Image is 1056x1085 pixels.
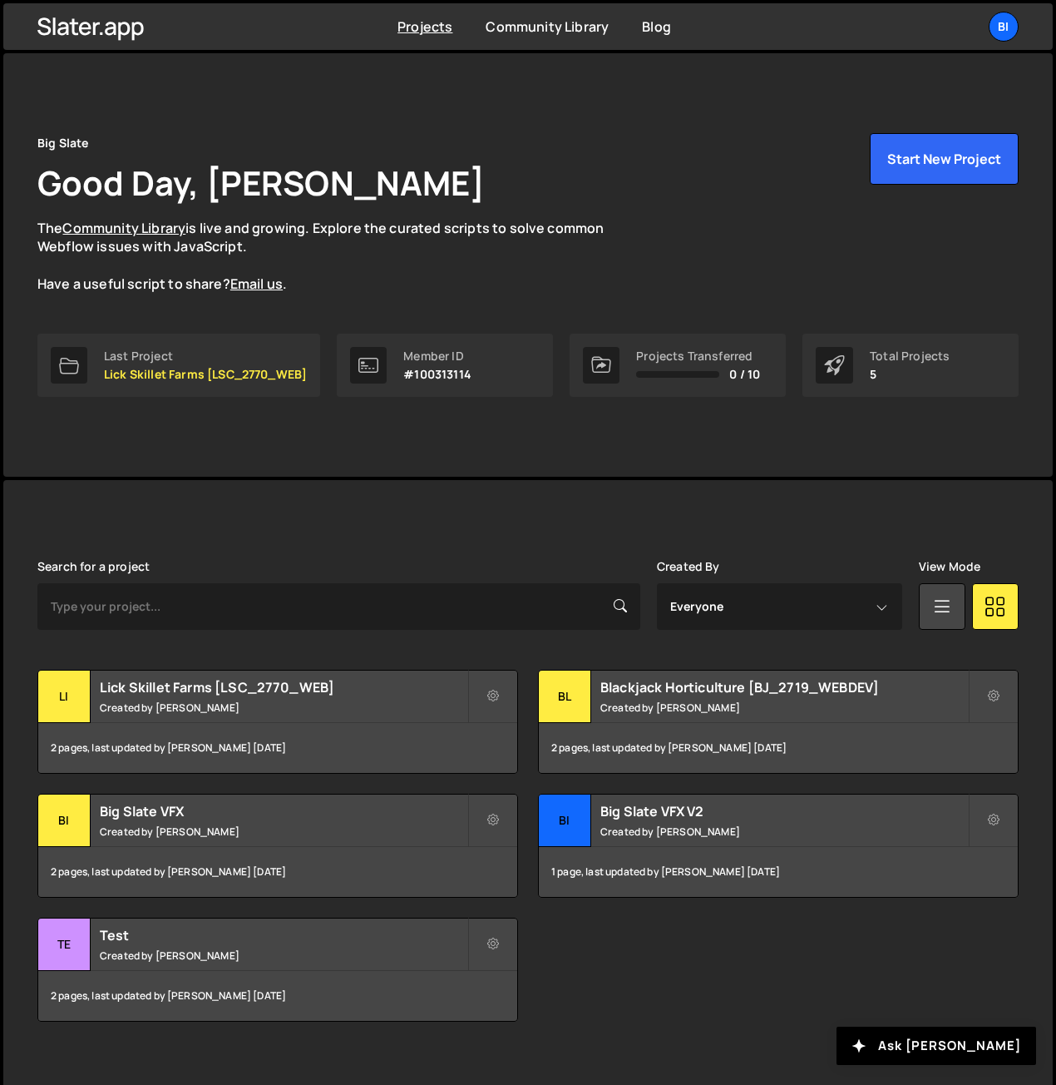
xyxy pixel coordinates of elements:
[37,918,518,1022] a: Te Test Created by [PERSON_NAME] 2 pages, last updated by [PERSON_NAME] [DATE]
[37,560,150,573] label: Search for a project
[657,560,720,573] label: Created By
[538,670,1019,774] a: Bl Blackjack Horticulture [BJ_2719_WEBDEV] Created by [PERSON_NAME] 2 pages, last updated by [PER...
[636,349,760,363] div: Projects Transferred
[38,671,91,723] div: Li
[538,794,1019,898] a: Bi Big Slate VFX V2 Created by [PERSON_NAME] 1 page, last updated by [PERSON_NAME] [DATE]
[600,802,968,820] h2: Big Slate VFX V2
[100,678,467,696] h2: Lick Skillet Farms [LSC_2770_WEB]
[38,847,517,897] div: 2 pages, last updated by [PERSON_NAME] [DATE]
[104,368,307,381] p: Lick Skillet Farms [LSC_2770_WEB]
[486,17,609,36] a: Community Library
[100,802,467,820] h2: Big Slate VFX
[539,795,591,847] div: Bi
[38,919,91,971] div: Te
[38,723,517,773] div: 2 pages, last updated by [PERSON_NAME] [DATE]
[100,949,467,963] small: Created by [PERSON_NAME]
[870,349,950,363] div: Total Projects
[37,794,518,898] a: Bi Big Slate VFX Created by [PERSON_NAME] 2 pages, last updated by [PERSON_NAME] [DATE]
[600,678,968,696] h2: Blackjack Horticulture [BJ_2719_WEBDEV]
[600,825,968,839] small: Created by [PERSON_NAME]
[836,1027,1036,1065] button: Ask [PERSON_NAME]
[870,133,1019,185] button: Start New Project
[989,12,1019,42] a: Bi
[37,334,320,397] a: Last Project Lick Skillet Farms [LSC_2770_WEB]
[37,219,636,294] p: The is live and growing. Explore the curated scripts to solve common Webflow issues with JavaScri...
[230,275,283,293] a: Email us
[37,670,518,774] a: Li Lick Skillet Farms [LSC_2770_WEB] Created by [PERSON_NAME] 2 pages, last updated by [PERSON_NA...
[100,825,467,839] small: Created by [PERSON_NAME]
[642,17,671,36] a: Blog
[403,349,471,363] div: Member ID
[37,133,88,153] div: Big Slate
[100,926,467,944] h2: Test
[870,368,950,381] p: 5
[37,583,640,630] input: Type your project...
[919,560,980,573] label: View Mode
[62,219,185,237] a: Community Library
[100,701,467,715] small: Created by [PERSON_NAME]
[600,701,968,715] small: Created by [PERSON_NAME]
[104,349,307,363] div: Last Project
[38,971,517,1021] div: 2 pages, last updated by [PERSON_NAME] [DATE]
[539,671,591,723] div: Bl
[403,368,471,381] p: #100313114
[38,795,91,847] div: Bi
[539,723,1018,773] div: 2 pages, last updated by [PERSON_NAME] [DATE]
[397,17,452,36] a: Projects
[729,368,760,381] span: 0 / 10
[539,847,1018,897] div: 1 page, last updated by [PERSON_NAME] [DATE]
[37,160,485,206] h1: Good Day, [PERSON_NAME]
